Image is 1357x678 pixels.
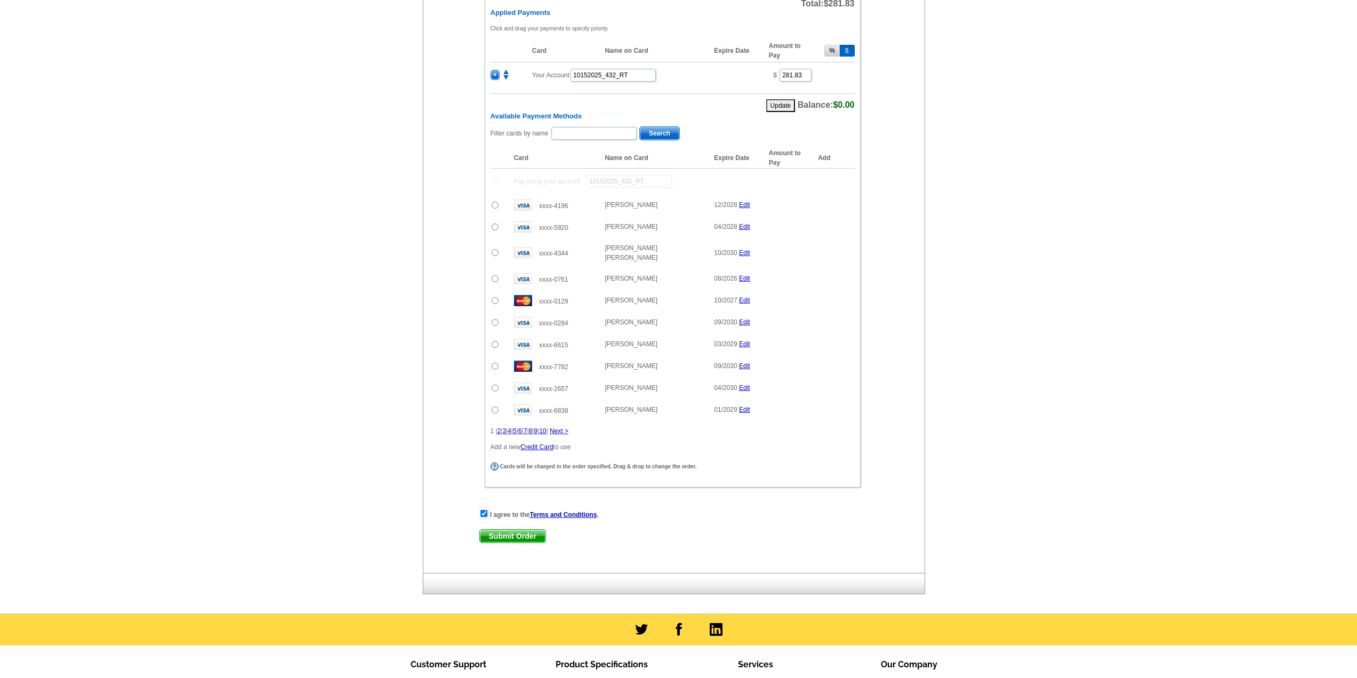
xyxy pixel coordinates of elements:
span: 01/2029 [714,406,737,413]
a: 9 [534,427,537,435]
th: Amount to Pay [764,39,818,62]
a: 4 [508,427,511,435]
span: [PERSON_NAME] [605,275,657,282]
span: xxxx-0129 [539,298,568,305]
img: visa.gif [514,221,532,233]
span: Submit Order [480,530,545,543]
th: Card [509,148,600,169]
a: Edit [739,406,750,413]
span: $0.00 [833,100,854,109]
button: × [491,70,500,80]
a: Edit [739,318,750,326]
span: 04/2028 [714,223,737,230]
img: visa.gif [514,247,532,258]
th: Add [818,148,854,169]
a: 5 [513,427,517,435]
span: 12/2028 [714,201,737,209]
div: 1 | | | | | | | | | | [491,426,855,436]
span: Pay using your account [514,178,581,185]
img: visa.gif [514,317,532,328]
span: $ [773,71,777,79]
a: 8 [529,427,533,435]
img: mast.gif [514,295,532,306]
a: Edit [739,201,750,209]
span: Balance: [798,100,855,109]
img: visa.gif [514,273,532,284]
button: Update [766,99,796,112]
a: Next > [550,427,568,435]
iframe: LiveChat chat widget [1144,430,1357,678]
span: 10/2027 [714,297,737,304]
img: move.png [501,70,511,79]
button: $ [840,45,855,57]
input: PO #: [571,69,656,82]
a: Edit [739,340,750,348]
span: [PERSON_NAME] [PERSON_NAME] [605,244,657,261]
a: 2 [497,427,501,435]
td: Your Account [527,62,764,88]
button: Search [639,126,680,140]
span: 04/2030 [714,384,737,392]
a: Edit [739,297,750,304]
span: [PERSON_NAME] [605,362,657,370]
img: visa.gif [514,339,532,350]
span: [PERSON_NAME] [605,340,657,348]
span: 09/2030 [714,362,737,370]
span: [PERSON_NAME] [605,297,657,304]
span: Our Company [881,659,937,669]
strong: I agree to the . [490,511,599,519]
th: Expire Date [709,148,763,169]
span: Customer Support [411,659,486,669]
a: 10 [539,427,546,435]
a: Edit [739,275,750,282]
span: Product Specifications [556,659,648,669]
a: Edit [739,384,750,392]
span: 09/2030 [714,318,737,326]
a: 7 [524,427,527,435]
img: visa.gif [514,404,532,416]
span: xxxx-4344 [539,250,568,257]
a: Credit Card [520,443,553,451]
button: % [824,45,840,57]
img: mast.gif [514,361,532,372]
span: [PERSON_NAME] [605,318,657,326]
span: Search [640,127,679,140]
span: [PERSON_NAME] [605,223,657,230]
a: Terms and Conditions [530,511,597,519]
span: xxxx-0284 [539,320,568,327]
span: xxxx-5920 [539,224,568,232]
span: [PERSON_NAME] [605,406,657,413]
img: visa.gif [514,382,532,394]
th: Expire Date [709,39,763,62]
span: xxxx-2657 [539,385,568,393]
input: PO #: [587,175,672,188]
th: Name on Card [599,39,709,62]
a: Edit [739,223,750,230]
span: [PERSON_NAME] [605,384,657,392]
p: Click and drag your payments to specify priority [491,23,855,33]
span: 08/2026 [714,275,737,282]
a: 6 [518,427,522,435]
span: × [491,70,499,79]
span: 10/2030 [714,249,737,257]
span: xxxx-7782 [539,363,568,371]
div: Cards will be charged in the order specified. Drag & drop to change the order. [491,462,852,471]
h6: Available Payment Methods [491,112,855,121]
span: 03/2029 [714,340,737,348]
h6: Applied Payments [491,9,855,17]
span: xxxx-4196 [539,202,568,210]
a: Edit [739,362,750,370]
span: xxxx-6615 [539,341,568,349]
span: xxxx-0761 [539,276,568,283]
span: xxxx-6838 [539,407,568,414]
th: Amount to Pay [764,148,818,169]
span: Services [738,659,773,669]
img: visa.gif [514,200,532,211]
p: Add a new to use [491,442,855,452]
a: Edit [739,249,750,257]
span: [PERSON_NAME] [605,201,657,209]
label: Filter cards by name [491,129,549,138]
th: Name on Card [599,148,709,169]
th: Card [527,39,600,62]
a: 3 [502,427,506,435]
